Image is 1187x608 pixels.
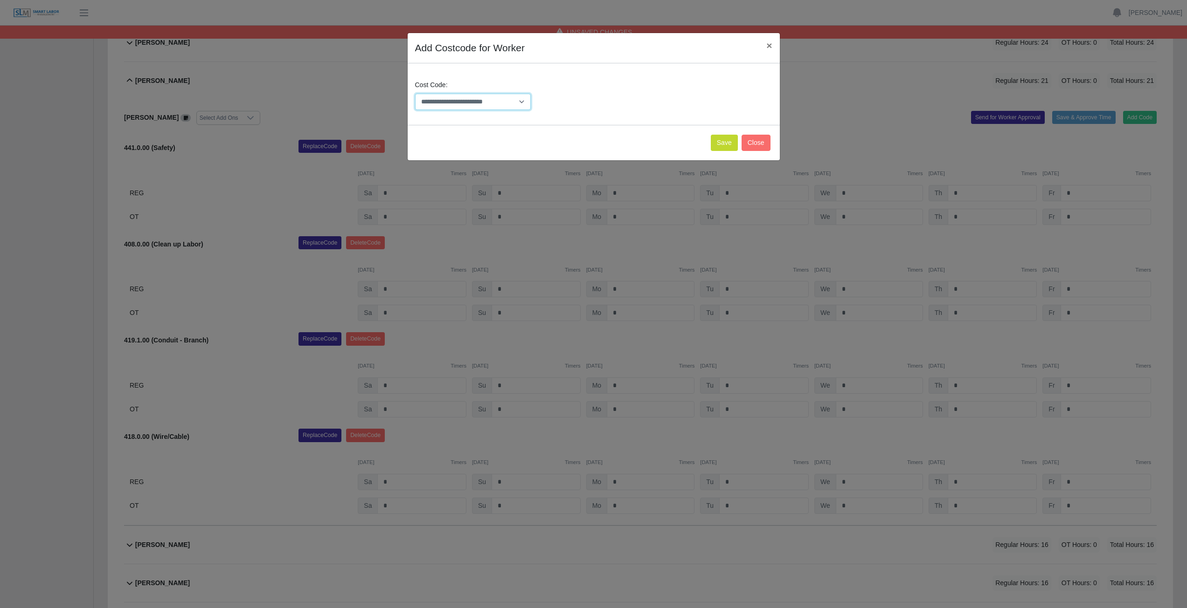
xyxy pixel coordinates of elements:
button: Close [759,33,779,58]
button: Save [711,135,738,151]
h4: Add Costcode for Worker [415,41,525,55]
label: Cost Code: [415,80,448,90]
button: Close [742,135,771,151]
span: × [766,40,772,51]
